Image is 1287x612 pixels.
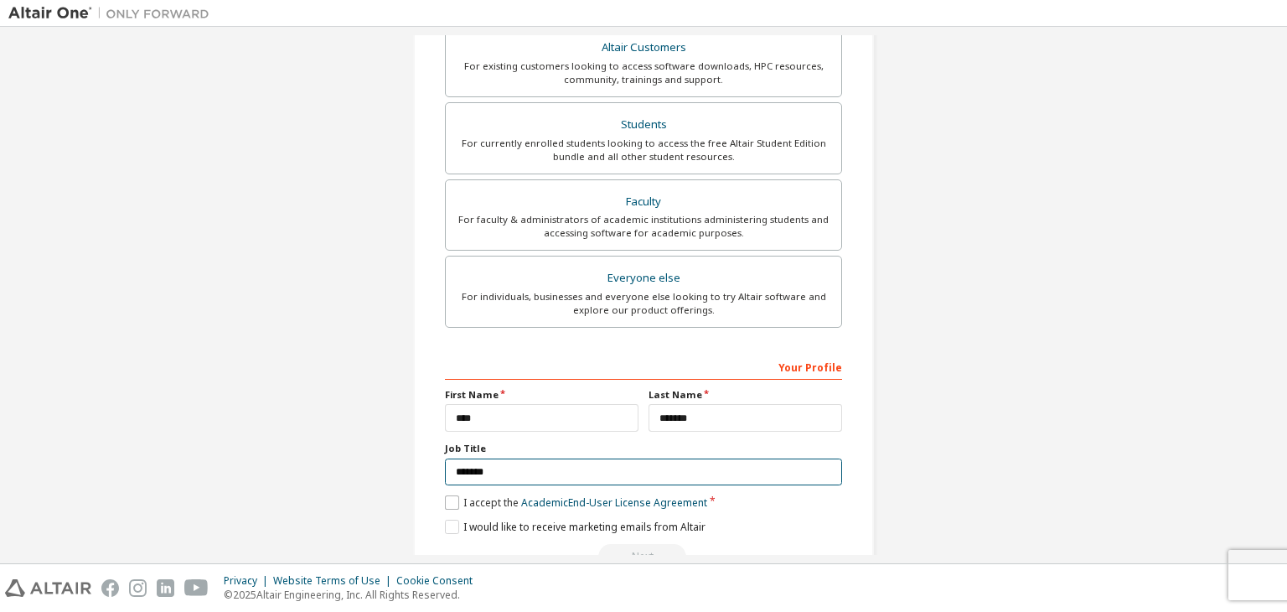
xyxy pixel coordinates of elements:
div: Cookie Consent [396,574,483,588]
label: I accept the [445,495,707,510]
div: For currently enrolled students looking to access the free Altair Student Edition bundle and all ... [456,137,831,163]
img: altair_logo.svg [5,579,91,597]
p: © 2025 Altair Engineering, Inc. All Rights Reserved. [224,588,483,602]
div: Privacy [224,574,273,588]
div: Everyone else [456,267,831,290]
img: Altair One [8,5,218,22]
label: Last Name [649,388,842,402]
label: First Name [445,388,638,402]
div: Students [456,113,831,137]
div: Your Profile [445,353,842,380]
img: facebook.svg [101,579,119,597]
img: youtube.svg [184,579,209,597]
div: Read and acccept EULA to continue [445,544,842,569]
div: Website Terms of Use [273,574,396,588]
div: For individuals, businesses and everyone else looking to try Altair software and explore our prod... [456,290,831,317]
a: Academic End-User License Agreement [521,495,707,510]
div: For faculty & administrators of academic institutions administering students and accessing softwa... [456,213,831,240]
div: Faculty [456,190,831,214]
img: instagram.svg [129,579,147,597]
img: linkedin.svg [157,579,174,597]
label: Job Title [445,442,842,455]
label: I would like to receive marketing emails from Altair [445,520,706,534]
div: Altair Customers [456,36,831,60]
div: For existing customers looking to access software downloads, HPC resources, community, trainings ... [456,60,831,86]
